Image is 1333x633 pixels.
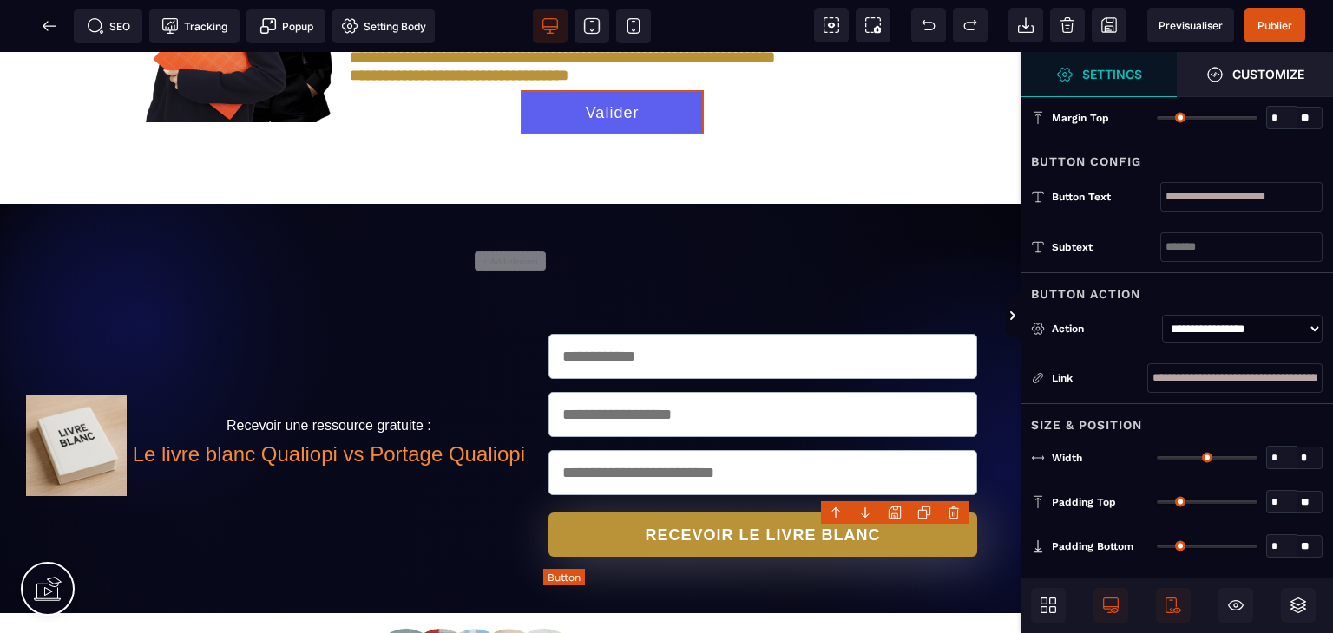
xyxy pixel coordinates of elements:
span: Mobile Only [1156,588,1191,623]
div: Subtext [1052,238,1160,256]
span: Screenshot [856,8,890,42]
strong: Settings [1082,68,1142,81]
div: Size & Position [1021,403,1333,435]
span: Popup [259,17,313,35]
span: Margin Top [1052,111,1109,125]
span: Padding Top [1052,495,1116,509]
img: 58797221c5250483d6866d5f1c0039fa_Livre_blanc_2.png [26,343,127,444]
span: Width [1052,451,1082,465]
div: Button Action [1021,272,1333,304]
span: Tracking [161,17,227,35]
span: Padding Bottom [1052,539,1133,553]
div: Button Text [1052,188,1160,206]
span: SEO [87,17,130,35]
button: RECEVOIR LE LIVRE BLANC [548,460,977,505]
button: Valider [521,38,705,82]
span: Settings [1021,52,1177,97]
strong: Customize [1232,68,1304,81]
div: Action [1052,320,1155,337]
span: Open Style Manager [1177,52,1333,97]
span: Open Blocks [1031,588,1066,623]
span: Desktop Only [1093,588,1128,623]
span: Publier [1257,19,1292,32]
text: Recevoir une ressource gratuite : [127,362,531,386]
span: Preview [1147,8,1234,42]
span: View components [814,8,849,42]
span: Open Layers [1281,588,1316,623]
span: Previsualiser [1159,19,1223,32]
text: Le livre blanc Qualiopi vs Portage Qualiopi [127,386,531,419]
span: Setting Body [341,17,426,35]
div: Link [1031,369,1147,387]
div: Button Config [1021,140,1333,172]
span: Hide/Show Block [1218,588,1253,623]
